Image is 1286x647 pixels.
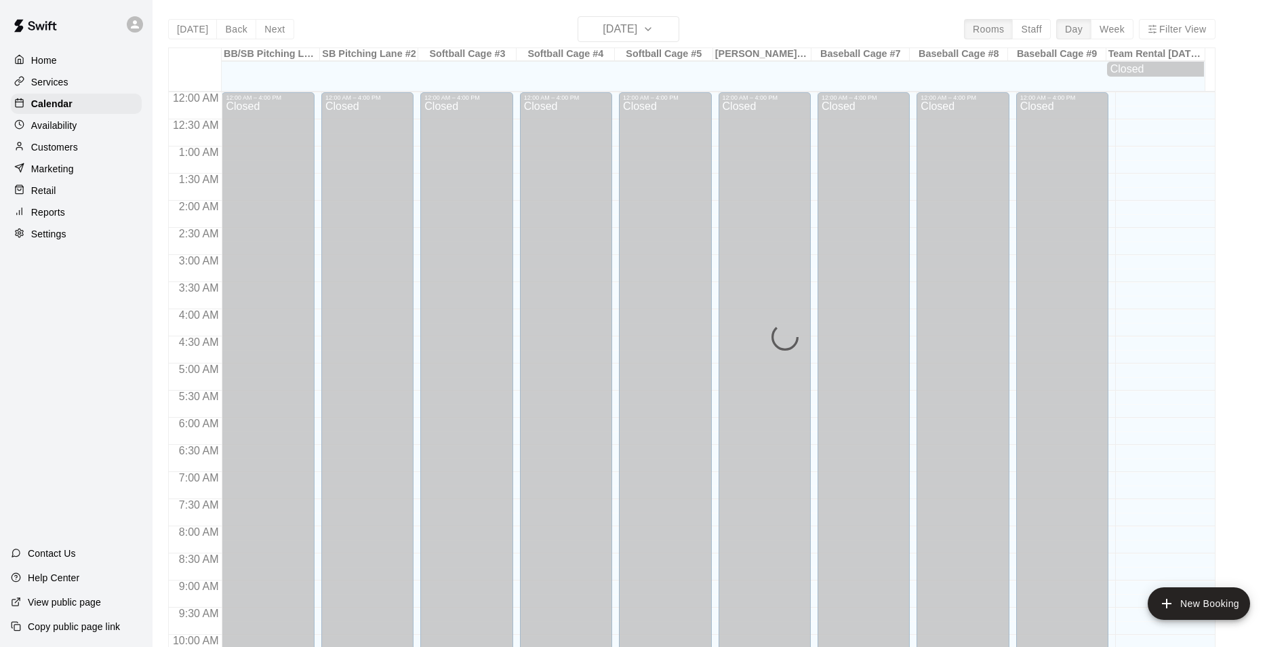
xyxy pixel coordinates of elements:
[169,119,222,131] span: 12:30 AM
[176,174,222,185] span: 1:30 AM
[176,581,222,592] span: 9:00 AM
[176,553,222,565] span: 8:30 AM
[31,119,77,132] p: Availability
[921,94,1005,101] div: 12:00 AM – 4:00 PM
[11,224,142,244] a: Settings
[31,75,68,89] p: Services
[176,228,222,239] span: 2:30 AM
[31,227,66,241] p: Settings
[517,48,615,61] div: Softball Cage #4
[31,205,65,219] p: Reports
[28,571,79,585] p: Help Center
[31,54,57,67] p: Home
[11,159,142,179] a: Marketing
[176,282,222,294] span: 3:30 AM
[11,50,142,71] a: Home
[176,499,222,511] span: 7:30 AM
[524,94,608,101] div: 12:00 AM – 4:00 PM
[424,94,508,101] div: 12:00 AM – 4:00 PM
[811,48,910,61] div: Baseball Cage #7
[176,255,222,267] span: 3:00 AM
[176,472,222,484] span: 7:00 AM
[1020,94,1104,101] div: 12:00 AM – 4:00 PM
[11,72,142,92] a: Services
[176,146,222,158] span: 1:00 AM
[320,48,418,61] div: SB Pitching Lane #2
[1008,48,1106,61] div: Baseball Cage #9
[822,94,906,101] div: 12:00 AM – 4:00 PM
[176,364,222,375] span: 5:00 AM
[176,608,222,619] span: 9:30 AM
[11,94,142,114] a: Calendar
[31,162,74,176] p: Marketing
[176,526,222,538] span: 8:00 AM
[723,94,807,101] div: 12:00 AM – 4:00 PM
[1110,63,1201,75] div: Closed
[28,595,101,609] p: View public page
[615,48,713,61] div: Softball Cage #5
[176,336,222,348] span: 4:30 AM
[1106,48,1205,61] div: Team Rental [DATE] Special (2 Hours)
[176,309,222,321] span: 4:00 AM
[623,94,707,101] div: 12:00 AM – 4:00 PM
[31,97,73,111] p: Calendar
[11,115,142,136] a: Availability
[226,94,310,101] div: 12:00 AM – 4:00 PM
[176,445,222,456] span: 6:30 AM
[31,184,56,197] p: Retail
[325,94,409,101] div: 12:00 AM – 4:00 PM
[176,201,222,212] span: 2:00 AM
[418,48,517,61] div: Softball Cage #3
[910,48,1008,61] div: Baseball Cage #8
[713,48,811,61] div: [PERSON_NAME] #6
[169,635,222,646] span: 10:00 AM
[28,547,76,560] p: Contact Us
[11,137,142,157] a: Customers
[28,620,120,633] p: Copy public page link
[176,391,222,402] span: 5:30 AM
[31,140,78,154] p: Customers
[11,180,142,201] a: Retail
[169,92,222,104] span: 12:00 AM
[1148,587,1250,620] button: add
[222,48,320,61] div: BB/SB Pitching Lane #1
[176,418,222,429] span: 6:00 AM
[11,202,142,222] a: Reports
